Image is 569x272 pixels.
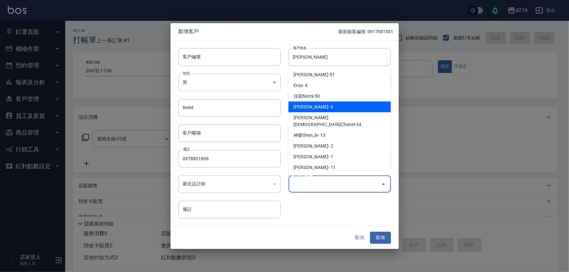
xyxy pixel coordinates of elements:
li: 神樂Shen_le- 13 [289,130,391,141]
li: [PERSON_NAME][DEMOGRAPHIC_DATA]Chanel-54 [289,112,391,130]
li: [PERSON_NAME]- 8 [289,173,391,184]
label: 性別 [183,71,190,76]
li: [PERSON_NAME]-51 [289,69,391,80]
div: 男 [178,74,281,91]
li: 佳穎Nomi-50 [289,91,391,102]
span: 新增客戶 [178,28,338,35]
li: [PERSON_NAME]- 9 [289,102,391,112]
li: Eros- 4 [289,80,391,91]
li: [PERSON_NAME]- 1 [289,151,391,162]
label: 電話 [183,147,190,152]
li: [PERSON_NAME]- 11 [289,162,391,173]
button: Close [378,179,389,189]
button: 取消 [349,232,370,244]
label: 客戶姓名 [293,45,307,50]
button: 新增 [370,232,391,244]
p: 最新顧客編號: 0917581501 [338,28,393,35]
li: [PERSON_NAME]- 2 [289,141,391,151]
